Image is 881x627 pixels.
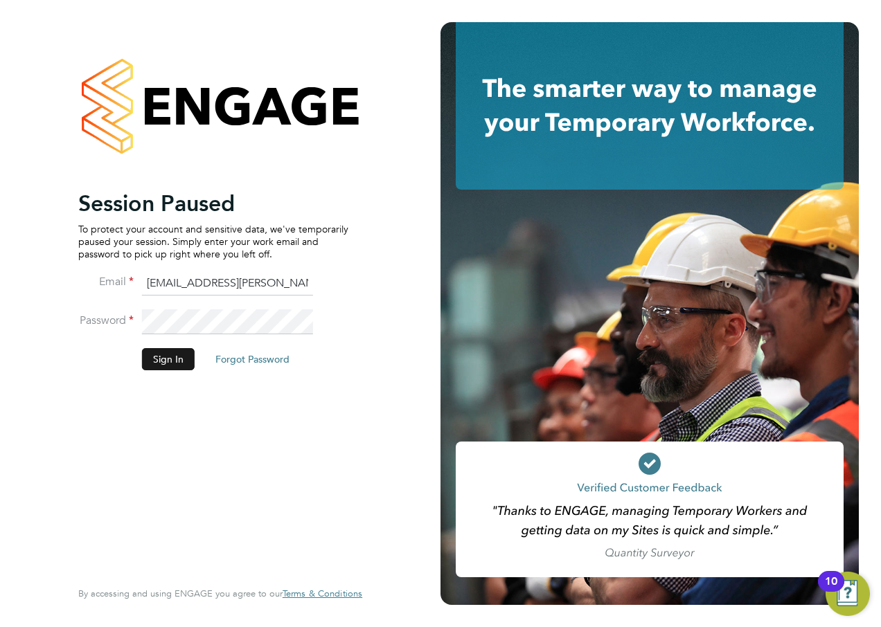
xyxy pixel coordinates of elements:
label: Password [78,313,134,328]
div: 10 [825,581,837,599]
input: Enter your work email... [142,271,313,296]
label: Email [78,275,134,289]
button: Sign In [142,348,195,370]
a: Terms & Conditions [283,588,362,599]
button: Forgot Password [204,348,301,370]
h2: Session Paused [78,190,348,217]
p: To protect your account and sensitive data, we've temporarily paused your session. Simply enter y... [78,223,348,261]
button: Open Resource Center, 10 new notifications [826,572,870,616]
span: By accessing and using ENGAGE you agree to our [78,588,362,599]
